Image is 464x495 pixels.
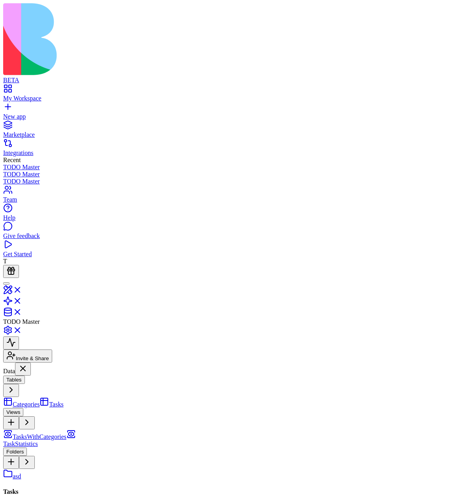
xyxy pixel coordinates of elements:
span: TasksWithCategories [13,433,66,440]
span: Views [6,409,20,415]
div: My Workspace [3,95,461,102]
a: TODO Master [3,164,461,171]
span: Folders [6,449,24,455]
span: Categories [13,401,40,408]
div: Help [3,214,461,221]
button: Invite & Share [3,350,52,363]
a: Tasks [40,401,63,408]
div: Give feedback [3,232,461,240]
span: Tasks [49,401,63,408]
a: Help [3,207,461,221]
a: My Workspace [3,88,461,102]
div: Get Started [3,251,461,258]
span: Tables [6,377,22,383]
img: logo [3,3,321,75]
button: Tables [3,376,25,384]
a: TODO Master [3,178,461,185]
button: Folders [3,448,27,456]
span: T [3,258,7,265]
span: asd [13,473,21,480]
div: Integrations [3,149,461,157]
a: TasksWithCategories [3,433,66,440]
a: TaskStatistics [3,433,76,447]
a: TODO Master [3,171,461,178]
div: New app [3,113,461,120]
button: Views [3,408,23,416]
span: Recent [3,157,21,163]
a: New app [3,106,461,120]
span: TODO Master [3,318,40,325]
div: Marketplace [3,131,461,138]
span: Data [3,368,15,374]
a: Team [3,189,461,203]
a: Marketplace [3,124,461,138]
a: asd [3,473,21,480]
a: BETA [3,70,461,84]
span: TaskStatistics [3,440,38,447]
a: Get Started [3,244,461,258]
a: Categories [3,401,40,408]
div: BETA [3,77,461,84]
div: Team [3,196,461,203]
a: Give feedback [3,225,461,240]
a: Integrations [3,142,461,157]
